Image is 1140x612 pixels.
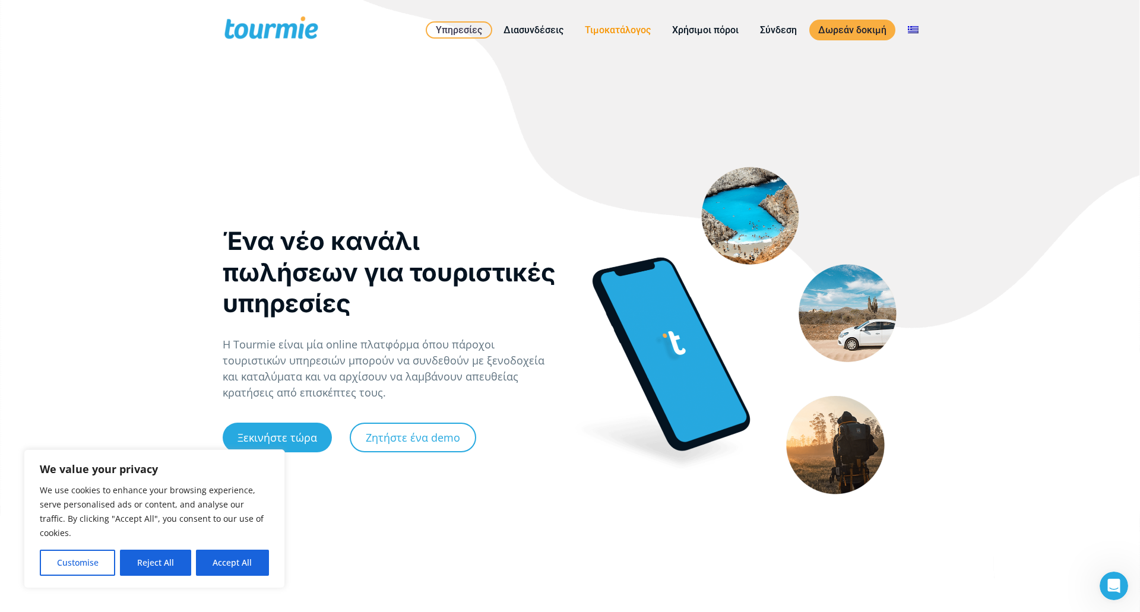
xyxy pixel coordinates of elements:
a: Σύνδεση [751,23,806,37]
a: Ζητήστε ένα demo [350,423,476,452]
button: Accept All [196,550,269,576]
p: We use cookies to enhance your browsing experience, serve personalised ads or content, and analys... [40,483,269,540]
a: Τιμοκατάλογος [576,23,660,37]
p: Η Tourmie είναι μία online πλατφόρμα όπου πάροχοι τουριστικών υπηρεσιών μπορούν να συνδεθούν με ξ... [223,337,558,401]
div: Ένα νέο κανάλι πωλήσεων για τουριστικές υπηρεσίες [223,226,558,319]
iframe: Intercom live chat [1100,572,1128,600]
a: Διασυνδέσεις [495,23,572,37]
a: Υπηρεσίες [426,21,492,39]
button: Reject All [120,550,191,576]
a: Ξεκινήστε τώρα [223,423,332,452]
p: We value your privacy [40,462,269,476]
a: Χρήσιμοι πόροι [663,23,748,37]
a: Δωρεάν δοκιμή [809,20,895,40]
button: Customise [40,550,115,576]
